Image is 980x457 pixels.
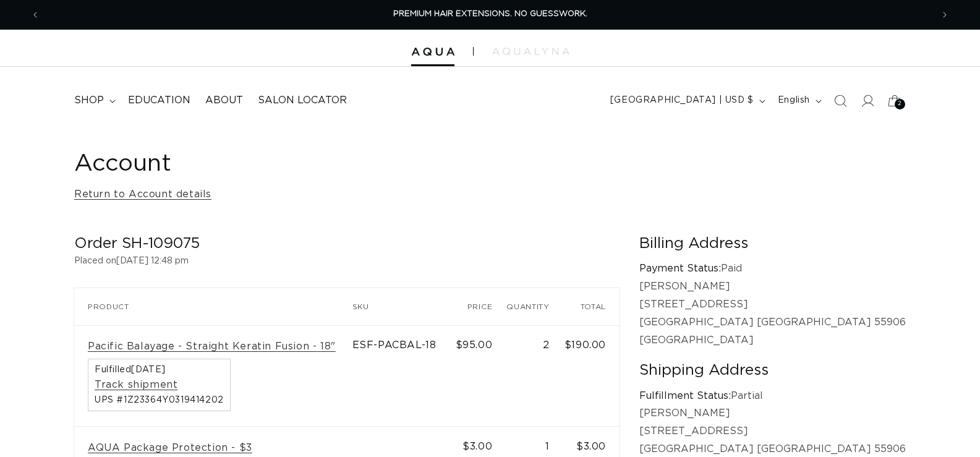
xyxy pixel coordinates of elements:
a: Return to Account details [74,186,211,203]
span: Fulfilled [95,365,224,374]
time: [DATE] 12:48 pm [116,257,189,265]
span: Salon Locator [258,94,347,107]
td: 2 [506,325,563,427]
button: Previous announcement [22,3,49,27]
span: $3.00 [462,442,492,451]
button: English [770,89,827,113]
span: 2 [898,99,902,109]
strong: Fulfillment Status: [639,391,731,401]
button: [GEOGRAPHIC_DATA] | USD $ [603,89,770,113]
img: Aqua Hair Extensions [411,48,454,56]
strong: Payment Status: [639,263,721,273]
a: Track shipment [95,378,177,391]
span: Education [128,94,190,107]
th: Quantity [506,288,563,325]
td: ESF-PACBAL-18 [352,325,455,427]
th: Price [455,288,506,325]
p: Partial [639,387,906,405]
h2: Order SH-109075 [74,234,620,254]
a: Salon Locator [250,87,354,114]
th: Product [74,288,352,325]
span: UPS #1Z23364Y0319414202 [95,396,224,404]
p: [PERSON_NAME] [STREET_ADDRESS] [GEOGRAPHIC_DATA] [GEOGRAPHIC_DATA] 55906 [GEOGRAPHIC_DATA] [639,278,906,349]
button: Next announcement [931,3,958,27]
span: shop [74,94,104,107]
th: SKU [352,288,455,325]
p: Paid [639,260,906,278]
h1: Account [74,149,906,179]
h2: Shipping Address [639,361,906,380]
th: Total [563,288,620,325]
span: PREMIUM HAIR EXTENSIONS. NO GUESSWORK. [393,10,587,18]
h2: Billing Address [639,234,906,254]
a: Education [121,87,198,114]
summary: Search [827,87,854,114]
span: About [205,94,243,107]
a: AQUA Package Protection - $3 [88,442,252,455]
a: About [198,87,250,114]
p: Placed on [74,254,620,269]
img: aqualyna.com [492,48,569,55]
span: English [778,94,810,107]
a: Pacific Balayage - Straight Keratin Fusion - 18" [88,340,336,353]
td: $190.00 [563,325,620,427]
time: [DATE] [131,365,166,374]
span: [GEOGRAPHIC_DATA] | USD $ [610,94,754,107]
summary: shop [67,87,121,114]
span: $95.00 [456,340,493,350]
